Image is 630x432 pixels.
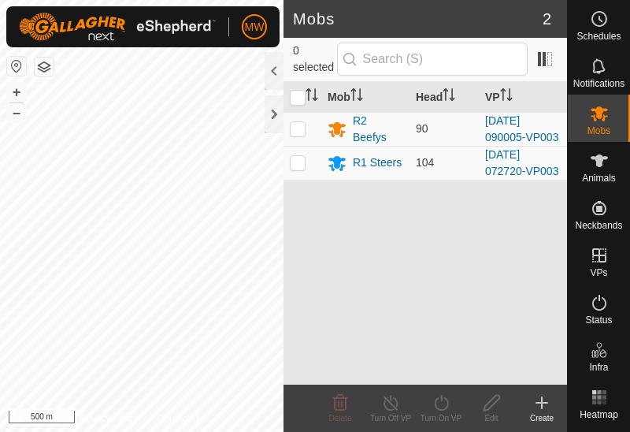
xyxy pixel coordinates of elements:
[19,13,216,41] img: Gallagher Logo
[353,113,403,146] div: R2 Beefys
[329,414,352,423] span: Delete
[590,268,607,277] span: VPs
[337,43,528,76] input: Search (S)
[589,363,608,372] span: Infra
[479,82,567,113] th: VP
[582,173,616,183] span: Animals
[80,412,139,426] a: Privacy Policy
[416,122,428,135] span: 90
[500,91,513,103] p-sorticon: Activate to sort
[7,83,26,102] button: +
[443,91,455,103] p-sorticon: Activate to sort
[416,156,434,169] span: 104
[7,103,26,122] button: –
[485,114,558,143] a: [DATE] 090005-VP003
[485,148,558,177] a: [DATE] 072720-VP003
[7,57,26,76] button: Reset Map
[409,82,479,113] th: Head
[321,82,409,113] th: Mob
[293,9,543,28] h2: Mobs
[575,221,622,230] span: Neckbands
[416,412,466,424] div: Turn On VP
[573,79,624,88] span: Notifications
[543,7,551,31] span: 2
[587,126,610,136] span: Mobs
[293,43,337,76] span: 0 selected
[365,412,416,424] div: Turn Off VP
[585,315,612,325] span: Status
[353,155,402,171] div: R1 Steers
[35,58,54,76] button: Map Layers
[157,412,204,426] a: Contact Us
[306,91,318,103] p-sorticon: Activate to sort
[350,91,363,103] p-sorticon: Activate to sort
[466,412,517,424] div: Edit
[517,412,567,424] div: Create
[245,19,265,35] span: MW
[580,410,618,419] span: Heatmap
[576,32,621,41] span: Schedules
